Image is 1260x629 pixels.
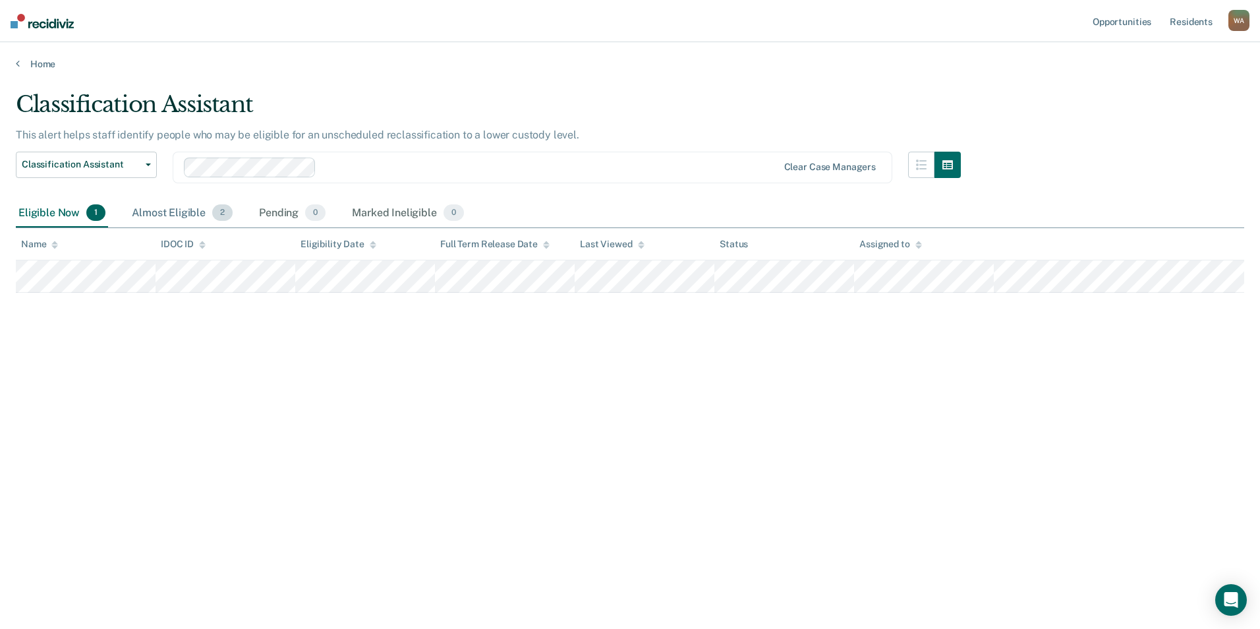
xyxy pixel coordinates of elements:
div: Eligible Now1 [16,199,108,228]
button: Classification Assistant [16,152,157,178]
span: 0 [444,204,464,222]
div: IDOC ID [161,239,206,250]
div: W A [1228,10,1249,31]
div: Clear case managers [784,162,876,173]
div: Status [720,239,748,250]
div: Name [21,239,58,250]
div: Almost Eligible2 [129,199,235,228]
img: Recidiviz [11,14,74,28]
p: This alert helps staff identify people who may be eligible for an unscheduled reclassification to... [16,129,579,141]
span: 0 [305,204,326,222]
div: Assigned to [859,239,921,250]
span: 1 [86,204,105,222]
div: Last Viewed [580,239,644,250]
div: Marked Ineligible0 [349,199,467,228]
a: Home [16,58,1244,70]
span: 2 [212,204,233,222]
button: WA [1228,10,1249,31]
div: Open Intercom Messenger [1215,584,1247,616]
div: Classification Assistant [16,91,961,129]
span: Classification Assistant [22,159,140,170]
div: Pending0 [256,199,328,228]
div: Full Term Release Date [440,239,550,250]
div: Eligibility Date [301,239,376,250]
